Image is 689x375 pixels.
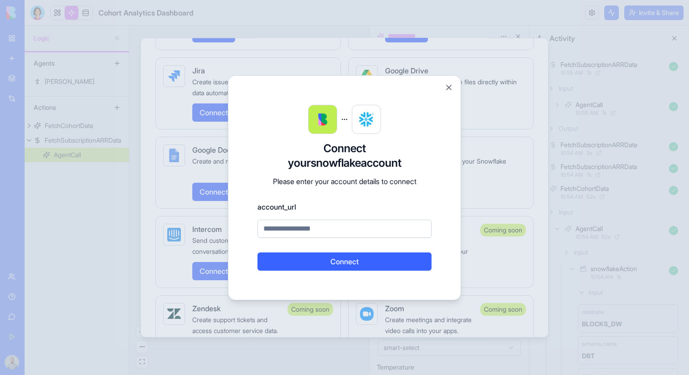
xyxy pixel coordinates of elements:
h3: Connect your snowflake account [257,141,432,170]
button: Connect [257,252,432,271]
label: account_url [257,201,432,212]
img: snowflake [359,112,374,127]
img: blocks [309,105,337,134]
p: Please enter your account details to connect [257,176,432,187]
